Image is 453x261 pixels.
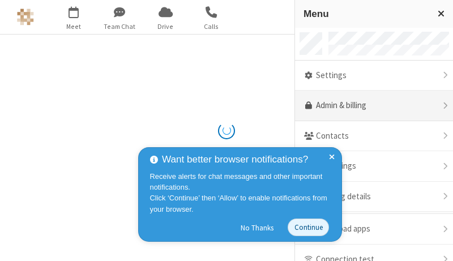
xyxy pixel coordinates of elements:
[295,61,453,91] div: Settings
[295,182,453,212] div: Meeting details
[295,214,453,245] div: Download apps
[288,219,329,236] button: Continue
[17,8,34,25] img: Astra
[53,22,95,32] span: Meet
[150,171,334,215] div: Receive alerts for chat messages and other important notifications. Click ‘Continue’ then ‘Allow’...
[144,22,187,32] span: Drive
[235,219,280,237] button: No Thanks
[190,22,233,32] span: Calls
[99,22,141,32] span: Team Chat
[162,152,308,167] span: Want better browser notifications?
[295,121,453,152] div: Contacts
[304,8,428,19] h3: Menu
[295,91,453,121] a: Admin & billing
[295,151,453,182] div: Recordings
